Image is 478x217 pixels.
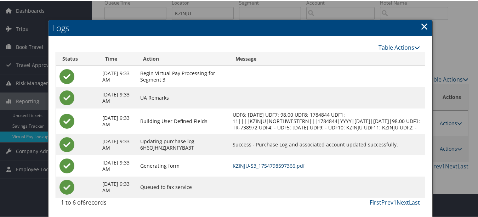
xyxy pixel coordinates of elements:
[82,198,86,206] span: 6
[137,155,229,176] td: Generating form
[99,155,136,176] td: [DATE] 9:33 AM
[420,18,428,33] a: Close
[233,162,305,168] a: KZINJU-S3_1754798597366.pdf
[61,197,143,210] div: 1 to 6 of records
[229,133,425,155] td: Success - Purchase Log and associated account updated successfully.
[99,176,136,197] td: [DATE] 9:33 AM
[137,176,229,197] td: Queued to fax service
[409,198,420,206] a: Last
[137,108,229,133] td: Building User Defined Fields
[49,20,432,35] h2: Logs
[99,51,136,65] th: Time: activate to sort column ascending
[381,198,393,206] a: Prev
[379,43,420,51] a: Table Actions
[137,65,229,87] td: Begin Virtual Pay Processing for Segment 3
[370,198,381,206] a: First
[137,51,229,65] th: Action: activate to sort column ascending
[56,51,99,65] th: Status: activate to sort column ascending
[99,133,136,155] td: [DATE] 9:33 AM
[229,108,425,133] td: UDF6: [DATE] UDF7: 98.00 UDF8: 1784844 UDF1: 11||||KZINJU|NORTHWESTERN|||1784844|YYYY|[DATE]|[DAT...
[99,108,136,133] td: [DATE] 9:33 AM
[99,65,136,87] td: [DATE] 9:33 AM
[397,198,409,206] a: Next
[99,87,136,108] td: [DATE] 9:33 AM
[229,51,425,65] th: Message: activate to sort column ascending
[137,133,229,155] td: Updating purchase log 6H6QJHNZJARNFYBA3T
[393,198,397,206] a: 1
[137,87,229,108] td: UA Remarks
